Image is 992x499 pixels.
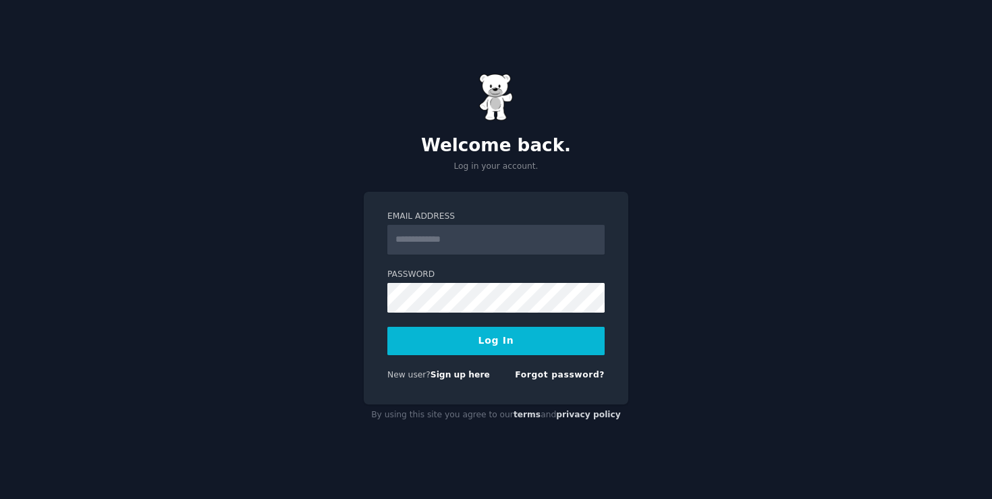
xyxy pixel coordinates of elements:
[556,410,621,419] a: privacy policy
[387,211,605,223] label: Email Address
[387,370,431,379] span: New user?
[431,370,490,379] a: Sign up here
[387,269,605,281] label: Password
[387,327,605,355] button: Log In
[514,410,541,419] a: terms
[479,74,513,121] img: Gummy Bear
[364,161,628,173] p: Log in your account.
[364,135,628,157] h2: Welcome back.
[364,404,628,426] div: By using this site you agree to our and
[515,370,605,379] a: Forgot password?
